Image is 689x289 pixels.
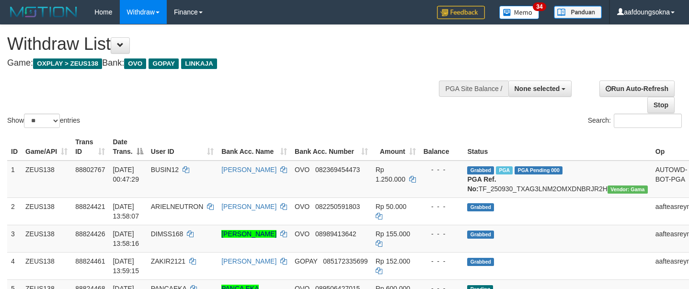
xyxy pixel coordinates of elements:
[420,133,464,161] th: Balance
[424,202,460,211] div: - - -
[221,230,276,238] a: [PERSON_NAME]
[515,85,560,92] span: None selected
[515,166,563,174] span: PGA Pending
[376,203,407,210] span: Rp 50.000
[376,257,410,265] span: Rp 152.000
[467,203,494,211] span: Grabbed
[315,203,360,210] span: Copy 082250591803 to clipboard
[295,166,310,173] span: OVO
[376,166,405,183] span: Rp 1.250.000
[467,166,494,174] span: Grabbed
[499,6,540,19] img: Button%20Memo.svg
[424,165,460,174] div: - - -
[291,133,372,161] th: Bank Acc. Number: activate to sort column ascending
[7,58,450,68] h4: Game: Bank:
[151,257,185,265] span: ZAKIR2121
[151,166,179,173] span: BUSIN12
[75,203,105,210] span: 88824421
[71,133,109,161] th: Trans ID: activate to sort column ascending
[7,197,22,225] td: 2
[372,133,420,161] th: Amount: activate to sort column ascending
[7,133,22,161] th: ID
[75,230,105,238] span: 88824426
[599,81,675,97] a: Run Auto-Refresh
[221,257,276,265] a: [PERSON_NAME]
[467,175,496,193] b: PGA Ref. No:
[295,203,310,210] span: OVO
[295,230,310,238] span: OVO
[75,166,105,173] span: 88802767
[424,229,460,239] div: - - -
[467,231,494,239] span: Grabbed
[7,114,80,128] label: Show entries
[22,161,71,198] td: ZEUS138
[22,252,71,279] td: ZEUS138
[147,133,218,161] th: User ID: activate to sort column ascending
[7,225,22,252] td: 3
[614,114,682,128] input: Search:
[608,185,648,194] span: Vendor URL: https://trx31.1velocity.biz
[647,97,675,113] a: Stop
[33,58,102,69] span: OXPLAY > ZEUS138
[221,203,276,210] a: [PERSON_NAME]
[463,133,651,161] th: Status
[22,197,71,225] td: ZEUS138
[508,81,572,97] button: None selected
[151,230,184,238] span: DIMSS168
[376,230,410,238] span: Rp 155.000
[554,6,602,19] img: panduan.png
[439,81,508,97] div: PGA Site Balance /
[24,114,60,128] select: Showentries
[323,257,367,265] span: Copy 085172335699 to clipboard
[467,258,494,266] span: Grabbed
[588,114,682,128] label: Search:
[7,252,22,279] td: 4
[181,58,217,69] span: LINKAJA
[315,166,360,173] span: Copy 082369454473 to clipboard
[149,58,179,69] span: GOPAY
[124,58,146,69] span: OVO
[7,161,22,198] td: 1
[218,133,291,161] th: Bank Acc. Name: activate to sort column ascending
[533,2,546,11] span: 34
[113,230,139,247] span: [DATE] 13:58:16
[295,257,317,265] span: GOPAY
[109,133,147,161] th: Date Trans.: activate to sort column descending
[113,257,139,275] span: [DATE] 13:59:15
[151,203,204,210] span: ARIELNEUTRON
[463,161,651,198] td: TF_250930_TXAG3LNM2OMXDNBRJR2H
[22,133,71,161] th: Game/API: activate to sort column ascending
[7,35,450,54] h1: Withdraw List
[113,166,139,183] span: [DATE] 00:47:29
[315,230,356,238] span: Copy 08989413642 to clipboard
[437,6,485,19] img: Feedback.jpg
[7,5,80,19] img: MOTION_logo.png
[221,166,276,173] a: [PERSON_NAME]
[496,166,513,174] span: Marked by aafsreyleap
[113,203,139,220] span: [DATE] 13:58:07
[75,257,105,265] span: 88824461
[424,256,460,266] div: - - -
[22,225,71,252] td: ZEUS138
